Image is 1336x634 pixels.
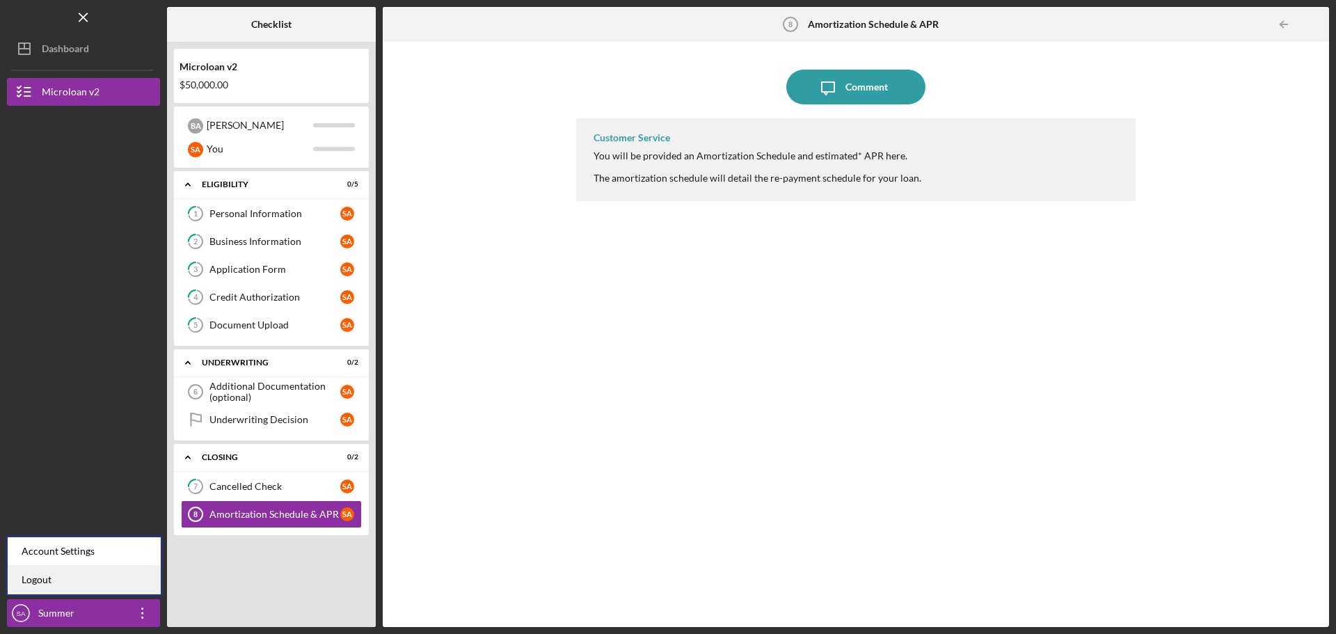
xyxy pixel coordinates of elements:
div: Additional Documentation (optional) [209,381,340,403]
div: Microloan v2 [42,78,100,109]
div: Cancelled Check [209,481,340,492]
tspan: 7 [193,482,198,491]
div: Credit Authorization [209,292,340,303]
button: Microloan v2 [7,78,160,106]
tspan: 3 [193,265,198,274]
a: 1Personal InformationSA [181,200,362,228]
tspan: 5 [193,321,198,330]
a: Underwriting DecisionSA [181,406,362,434]
b: Amortization Schedule & APR [808,19,939,30]
div: You will be provided an Amortization Schedule and estimated* APR here. [594,150,921,161]
div: 0 / 2 [333,453,358,461]
tspan: 6 [193,388,198,396]
div: Personal Information [209,208,340,219]
div: S A [340,207,354,221]
div: [PERSON_NAME] [207,113,313,137]
button: Dashboard [7,35,160,63]
div: Account Settings [8,537,161,566]
div: B A [188,118,203,134]
a: 3Application FormSA [181,255,362,283]
a: 4Credit AuthorizationSA [181,283,362,311]
div: Dashboard [42,35,89,66]
div: S A [340,235,354,248]
div: S A [340,480,354,493]
button: SASummer [PERSON_NAME] [7,599,160,627]
div: Underwriting Decision [209,414,340,425]
div: S A [340,413,354,427]
div: Customer Service [594,132,670,143]
div: 0 / 2 [333,358,358,367]
div: S A [340,318,354,332]
a: 8Amortization Schedule & APRSA [181,500,362,528]
a: 7Cancelled CheckSA [181,473,362,500]
button: Comment [786,70,925,104]
div: Comment [845,70,888,104]
div: S A [340,385,354,399]
div: $50,000.00 [180,79,363,90]
tspan: 2 [193,237,198,246]
div: S A [340,507,354,521]
a: 5Document UploadSA [181,311,362,339]
div: Closing [202,453,324,461]
div: The amortization schedule will detail the re-payment schedule for your loan. [594,173,921,184]
div: S A [340,290,354,304]
div: Underwriting [202,358,324,367]
div: S A [188,142,203,157]
b: Checklist [251,19,292,30]
tspan: 1 [193,209,198,219]
tspan: 8 [788,20,793,29]
div: 0 / 5 [333,180,358,189]
div: Application Form [209,264,340,275]
tspan: 4 [193,293,198,302]
div: Eligibility [202,180,324,189]
div: Document Upload [209,319,340,331]
div: Amortization Schedule & APR [209,509,340,520]
tspan: 8 [193,510,198,518]
div: S A [340,262,354,276]
text: SA [17,610,26,617]
div: You [207,137,313,161]
a: 2Business InformationSA [181,228,362,255]
a: Logout [8,566,161,594]
div: Microloan v2 [180,61,363,72]
a: 6Additional Documentation (optional)SA [181,378,362,406]
div: Business Information [209,236,340,247]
